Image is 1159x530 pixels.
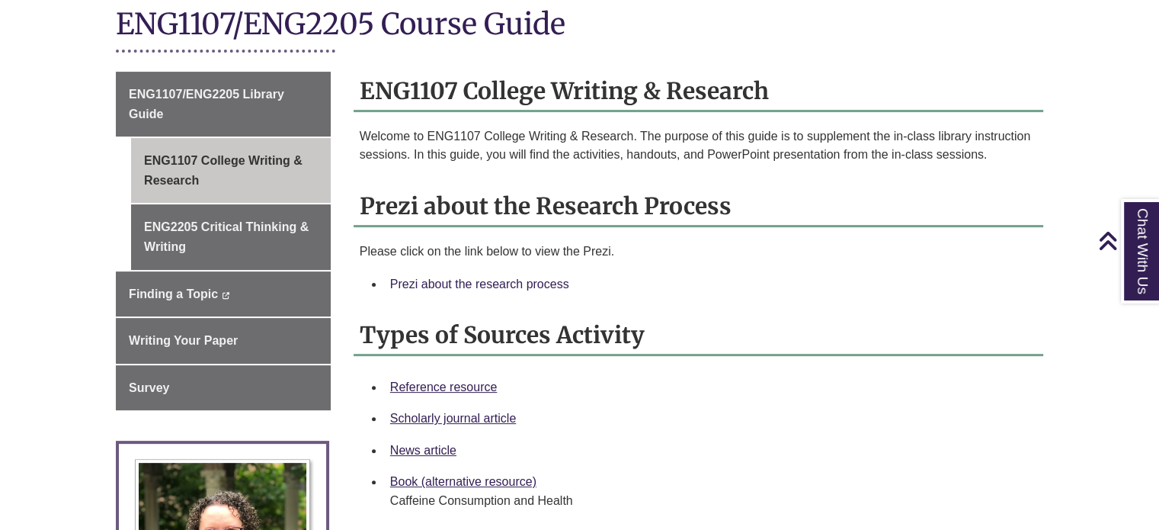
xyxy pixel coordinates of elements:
span: Finding a Topic [129,287,218,300]
div: Guide Page Menu [116,72,331,410]
a: News article [390,444,456,457]
a: ENG2205 Critical Thinking & Writing [131,204,331,269]
span: Writing Your Paper [129,334,238,347]
i: This link opens in a new window [222,292,230,299]
span: ENG1107/ENG2205 Library Guide [129,88,284,120]
p: Please click on the link below to view the Prezi. [360,243,1037,261]
a: Back to Top [1098,230,1155,251]
a: Writing Your Paper [116,318,331,364]
h2: Types of Sources Activity [354,316,1043,356]
span: Survey [129,381,169,394]
p: Welcome to ENG1107 College Writing & Research. The purpose of this guide is to supplement the in-... [360,127,1037,164]
a: Prezi about the research process [390,278,569,291]
a: Survey [116,365,331,411]
h2: Prezi about the Research Process [354,187,1043,227]
h2: ENG1107 College Writing & Research [354,72,1043,112]
a: Finding a Topic [116,271,331,317]
a: Reference resource [390,381,498,393]
h1: ENG1107/ENG2205 Course Guide [116,5,1043,46]
a: ENG1107 College Writing & Research [131,138,331,203]
a: ENG1107/ENG2205 Library Guide [116,72,331,137]
div: Caffeine Consumption and Health [390,492,1031,510]
a: Scholarly journal article [390,412,516,425]
a: Book (alternative resource) [390,475,536,488]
